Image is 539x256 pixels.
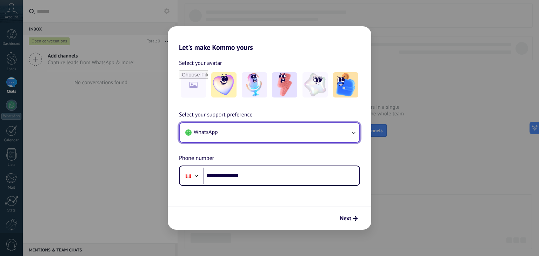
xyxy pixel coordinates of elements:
img: -4.jpeg [302,72,328,97]
img: -2.jpeg [242,72,267,97]
img: -3.jpeg [272,72,297,97]
div: Peru: + 51 [182,168,195,183]
img: -1.jpeg [211,72,237,97]
button: WhatsApp [180,123,359,142]
button: Next [337,213,361,224]
span: Select your support preference [179,110,253,120]
span: WhatsApp [194,129,218,136]
span: Phone number [179,154,214,163]
h2: Let's make Kommo yours [168,26,371,52]
img: -5.jpeg [333,72,358,97]
span: Next [340,216,351,221]
span: Select your avatar [179,59,222,68]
